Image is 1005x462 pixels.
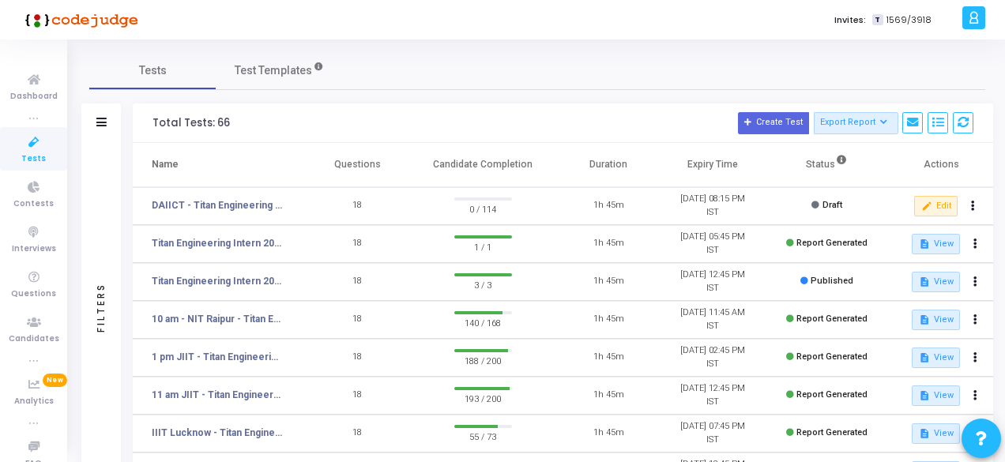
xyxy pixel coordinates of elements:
[13,197,54,211] span: Contests
[886,13,932,27] span: 1569/3918
[661,263,765,301] td: [DATE] 12:45 PM IST
[21,152,46,166] span: Tests
[889,143,993,187] th: Actions
[914,196,958,216] button: Edit
[43,374,67,387] span: New
[661,301,765,339] td: [DATE] 11:45 AM IST
[912,347,960,368] button: View
[9,332,59,346] span: Candidates
[133,143,306,187] th: Name
[152,117,230,130] div: Total Tests: 66
[918,428,929,439] mat-icon: description
[454,390,512,406] span: 193 / 200
[912,423,960,444] button: View
[152,236,283,250] a: Titan Engineering Intern 2026
[556,415,661,453] td: 1h 45m
[920,201,932,212] mat-icon: edit
[10,90,58,103] span: Dashboard
[912,272,960,292] button: View
[796,351,868,362] span: Report Generated
[661,415,765,453] td: [DATE] 07:45 PM IST
[661,143,765,187] th: Expiry Time
[306,377,410,415] td: 18
[20,4,138,36] img: logo
[912,385,960,406] button: View
[872,14,883,26] span: T
[306,225,410,263] td: 18
[306,301,410,339] td: 18
[306,415,410,453] td: 18
[152,426,283,440] a: IIIT Lucknow - Titan Engineering Intern 2026
[152,350,283,364] a: 1 pm JIIT - Titan Engineering Intern 2026
[814,112,898,134] button: Export Report
[918,314,929,325] mat-icon: description
[152,274,283,288] a: Titan Engineering Intern 2026
[834,13,866,27] label: Invites:
[796,427,868,438] span: Report Generated
[454,352,512,368] span: 188 / 200
[152,312,283,326] a: 10 am - NIT Raipur - Titan Engineering Intern 2026
[796,314,868,324] span: Report Generated
[306,143,410,187] th: Questions
[556,143,661,187] th: Duration
[235,62,312,79] span: Test Templates
[454,314,512,330] span: 140 / 168
[409,143,556,187] th: Candidate Completion
[11,287,56,301] span: Questions
[556,339,661,377] td: 1h 45m
[454,428,512,444] span: 55 / 73
[661,339,765,377] td: [DATE] 02:45 PM IST
[811,276,853,286] span: Published
[661,377,765,415] td: [DATE] 12:45 PM IST
[306,339,410,377] td: 18
[918,239,929,250] mat-icon: description
[94,220,108,394] div: Filters
[912,310,960,330] button: View
[139,62,167,79] span: Tests
[556,301,661,339] td: 1h 45m
[796,389,868,400] span: Report Generated
[556,377,661,415] td: 1h 45m
[822,200,842,210] span: Draft
[661,187,765,225] td: [DATE] 08:15 PM IST
[738,112,809,134] button: Create Test
[152,388,283,402] a: 11 am JIIT - Titan Engineering Intern 2026
[12,242,56,256] span: Interviews
[454,201,512,216] span: 0 / 114
[152,198,283,212] a: DAIICT - Titan Engineering Intern 2026
[918,352,929,363] mat-icon: description
[454,276,512,292] span: 3 / 3
[556,187,661,225] td: 1h 45m
[918,276,929,287] mat-icon: description
[556,263,661,301] td: 1h 45m
[764,143,889,187] th: Status
[454,239,512,254] span: 1 / 1
[14,395,54,408] span: Analytics
[796,238,868,248] span: Report Generated
[306,263,410,301] td: 18
[556,225,661,263] td: 1h 45m
[306,187,410,225] td: 18
[918,390,929,401] mat-icon: description
[912,234,960,254] button: View
[661,225,765,263] td: [DATE] 05:45 PM IST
